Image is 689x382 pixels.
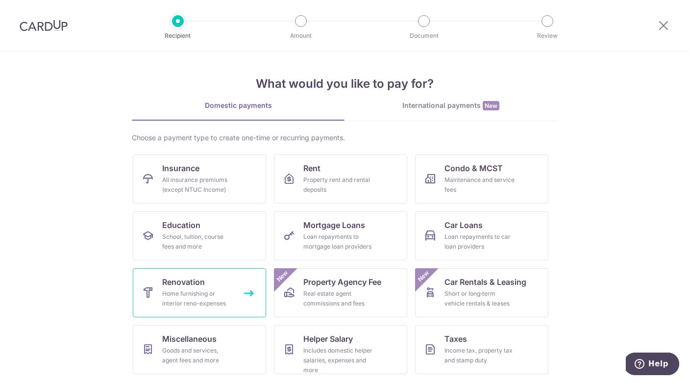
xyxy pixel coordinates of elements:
[444,162,503,174] span: Condo & MCST
[142,31,214,41] p: Recipient
[511,31,584,41] p: Review
[303,333,353,345] span: Helper Salary
[626,353,679,377] iframe: Opens a widget where you can find more information
[274,325,407,374] a: Helper SalaryIncludes domestic helper salaries, expenses and more
[133,154,266,204] a: InsuranceAll insurance premiums (except NTUC Income)
[444,276,526,288] span: Car Rentals & Leasing
[444,175,515,195] div: Maintenance and service fees
[265,31,337,41] p: Amount
[133,268,266,317] a: RenovationHome furnishing or interior reno-expenses
[303,276,381,288] span: Property Agency Fee
[274,211,407,260] a: Mortgage LoansLoan repayments to mortgage loan providers
[415,325,548,374] a: TaxesIncome tax, property tax and stamp duty
[388,31,460,41] p: Document
[415,154,548,204] a: Condo & MCSTMaintenance and service fees
[444,219,483,231] span: Car Loans
[416,268,432,284] span: New
[133,325,266,374] a: MiscellaneousGoods and services, agent fees and more
[132,133,557,143] div: Choose a payment type to create one-time or recurring payments.
[415,211,548,260] a: Car LoansLoan repayments to car loan providers
[20,20,68,31] img: CardUp
[344,101,557,111] div: International payments
[303,232,374,252] div: Loan repayments to mortgage loan providers
[162,219,200,231] span: Education
[444,333,467,345] span: Taxes
[162,276,205,288] span: Renovation
[444,232,515,252] div: Loan repayments to car loan providers
[274,268,291,284] span: New
[133,211,266,260] a: EducationSchool, tuition, course fees and more
[303,175,374,195] div: Property rent and rental deposits
[162,289,233,308] div: Home furnishing or interior reno-expenses
[303,219,365,231] span: Mortgage Loans
[162,162,199,174] span: Insurance
[303,346,374,375] div: Includes domestic helper salaries, expenses and more
[274,154,407,204] a: RentProperty rent and rental deposits
[23,7,43,16] span: Help
[132,75,557,93] h4: What would you like to pay for?
[132,101,344,110] div: Domestic payments
[444,346,515,365] div: Income tax, property tax and stamp duty
[274,268,407,317] a: Property Agency FeeReal estate agent commissions and feesNew
[415,268,548,317] a: Car Rentals & LeasingShort or long‑term vehicle rentals & leasesNew
[303,162,320,174] span: Rent
[162,346,233,365] div: Goods and services, agent fees and more
[444,289,515,308] div: Short or long‑term vehicle rentals & leases
[162,333,217,345] span: Miscellaneous
[303,289,374,308] div: Real estate agent commissions and fees
[483,101,499,110] span: New
[162,175,233,195] div: All insurance premiums (except NTUC Income)
[162,232,233,252] div: School, tuition, course fees and more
